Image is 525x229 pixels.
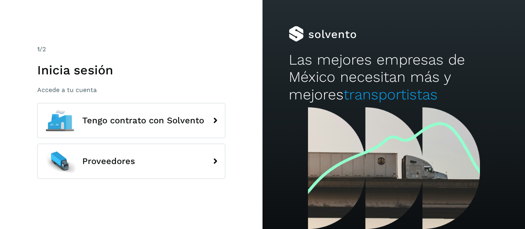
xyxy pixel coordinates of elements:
button: Proveedores [37,144,225,179]
span: 1 [37,45,40,53]
h2: Las mejores empresas de México necesitan más y mejores [289,51,499,103]
p: Accede a tu cuenta [37,86,225,94]
div: /2 [37,45,225,54]
button: Tengo contrato con Solvento [37,103,225,138]
span: Tengo contrato con Solvento [82,116,204,125]
span: Proveedores [82,157,135,166]
span: transportistas [344,86,438,103]
h1: Inicia sesión [37,63,225,78]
